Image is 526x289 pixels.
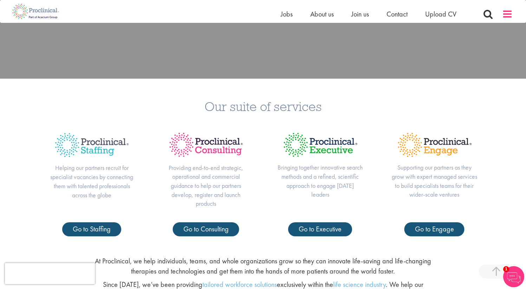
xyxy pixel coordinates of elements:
a: Contact [387,9,408,19]
a: Upload CV [425,9,456,19]
p: Bringing together innovative search methods and a refined, scientific approach to engage [DATE] l... [277,163,363,199]
a: Join us [351,9,369,19]
img: Chatbot [503,266,524,287]
a: life science industry [333,280,386,289]
a: Jobs [281,9,293,19]
p: Helping our partners recruit for specialist vacancies by connecting them with talented profession... [49,163,135,199]
span: Go to Consulting [183,224,229,234]
a: About us [310,9,334,19]
a: Go to Staffing [62,222,121,236]
img: Proclinical Title [163,127,249,163]
p: Supporting our partners as they grow with expert managed services to build specialists teams for ... [391,163,478,199]
span: 1 [503,266,509,272]
p: Providing end-to-end strategic, operational and commercial guidance to help our partners develop,... [163,163,249,209]
a: Go to Engage [404,222,465,236]
p: At Proclinical, we help individuals, teams, and whole organizations grow so they can innovate lif... [90,256,437,276]
a: Go to Consulting [173,222,239,236]
a: tailored workforce solutions [202,280,277,289]
iframe: reCAPTCHA [5,263,95,284]
a: Go to Executive [288,222,352,236]
img: Proclinical Title [391,127,478,163]
h3: Our suite of services [5,100,521,113]
span: Go to Engage [415,224,454,234]
span: Go to Executive [299,224,342,234]
span: Go to Staffing [73,224,111,234]
img: Proclinical Title [49,127,135,163]
img: Proclinical Title [277,127,363,163]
